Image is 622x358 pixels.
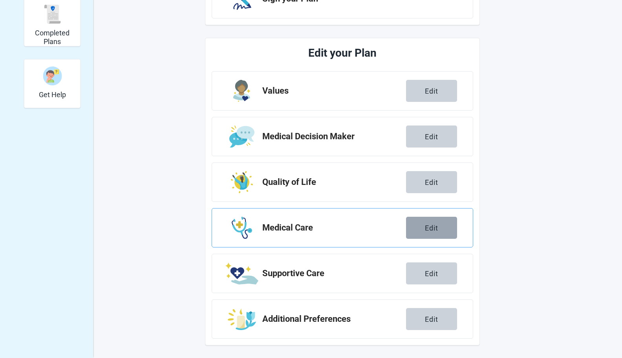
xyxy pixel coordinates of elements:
h2: Values [262,86,406,96]
button: Edit [406,217,457,239]
div: Edit [425,133,438,140]
h2: Supportive Care [262,269,406,278]
div: Edit [425,315,438,323]
img: Completed Plans [43,5,62,24]
img: Step Icon [232,217,252,239]
h2: Completed Plans [27,29,77,46]
h2: Medical Decision Maker [262,132,406,141]
button: Edit [406,80,457,102]
button: Edit [406,171,457,193]
img: Step Icon [228,308,256,330]
h2: Additional Preferences [262,314,406,324]
div: Edit [425,178,438,186]
h2: Medical Care [262,223,406,233]
div: Edit [425,224,438,232]
img: Step Icon [233,80,251,102]
img: Step Icon [231,171,253,193]
h1: Edit your Plan [241,44,444,62]
button: Edit [406,308,457,330]
button: Edit [406,125,457,148]
div: Edit [425,87,438,95]
img: Step Icon [225,262,258,284]
div: Get Help [24,59,81,108]
div: Edit [425,269,438,277]
h2: Get Help [39,90,66,99]
img: Get Help [43,66,62,85]
h2: Quality of Life [262,177,406,187]
img: Step Icon [229,125,254,148]
button: Edit [406,262,457,284]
